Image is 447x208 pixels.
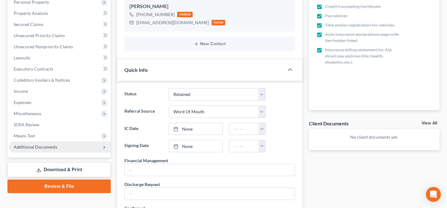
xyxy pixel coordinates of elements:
[325,22,394,28] span: Title and/or registration for vehicles
[422,121,437,125] a: View All
[169,123,222,135] a: None
[129,3,290,10] div: [PERSON_NAME]
[325,13,347,19] span: Pay advices
[136,19,209,26] div: [EMAIL_ADDRESS][DOMAIN_NAME]
[9,30,111,41] a: Unsecured Priority Claims
[314,134,435,140] p: No client documents yet.
[121,140,166,152] label: Signing Date
[7,180,111,193] a: Review & File
[9,52,111,63] a: Lawsuits
[124,67,148,73] span: Quick Info
[14,66,53,71] span: Executory Contracts
[14,11,48,16] span: Property Analysis
[426,187,441,202] div: Open Intercom Messenger
[9,8,111,19] a: Property Analysis
[136,11,175,18] div: [PHONE_NUMBER]
[9,19,111,30] a: Secured Claims
[9,41,111,52] a: Unsecured Nonpriority Claims
[229,123,259,135] input: -- : --
[14,55,30,60] span: Lawsuits
[7,162,111,177] a: Download & Print
[14,144,57,149] span: Additional Documents
[121,88,166,101] label: Status
[14,100,31,105] span: Expenses
[177,12,193,17] div: mobile
[14,77,70,83] span: Codebtors Insiders & Notices
[229,140,259,152] input: -- : --
[14,33,65,38] span: Unsecured Priority Claims
[325,47,401,65] span: Insurance billing statement for ALL direct pay policies (life, health, disability, etc.)
[325,31,401,44] span: Auto insurance declarations page with lien holder listed
[121,123,166,135] label: IC Date
[14,111,41,116] span: Miscellaneous
[14,22,43,27] span: Secured Claims
[129,41,290,46] button: New Contact
[14,122,39,127] span: SOFA Review
[125,188,295,200] input: --
[14,133,35,138] span: Means Test
[309,120,348,127] div: Client Documents
[14,44,73,49] span: Unsecured Nonpriority Claims
[14,89,28,94] span: Income
[9,119,111,130] a: SOFA Review
[121,106,166,118] label: Referral Source
[9,63,111,75] a: Executory Contracts
[212,20,225,25] div: home
[124,157,168,164] div: Financial Management
[124,181,160,188] div: Discharge Request
[325,3,380,10] span: Credit Counseling Certificate
[125,164,295,176] input: --
[169,140,222,152] a: None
